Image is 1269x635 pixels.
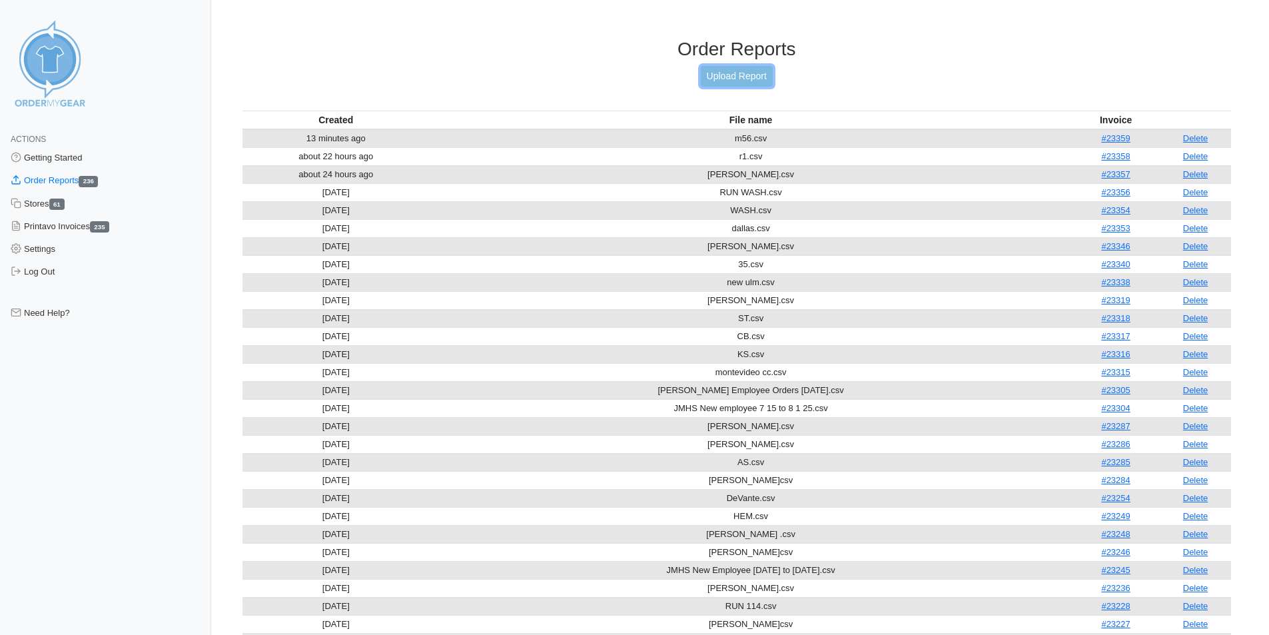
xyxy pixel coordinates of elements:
td: r1.csv [430,147,1072,165]
td: [DATE] [242,363,430,381]
a: Delete [1183,169,1208,179]
a: Delete [1183,187,1208,197]
td: [DATE] [242,291,430,309]
a: Delete [1183,493,1208,503]
td: CB.csv [430,327,1072,345]
a: #23354 [1101,205,1130,215]
a: #23304 [1101,403,1130,413]
a: Delete [1183,601,1208,611]
td: [DATE] [242,381,430,399]
a: Delete [1183,205,1208,215]
h3: Order Reports [242,38,1232,61]
td: [PERSON_NAME].csv [430,579,1072,597]
a: Delete [1183,223,1208,233]
span: Actions [11,135,46,144]
a: #23287 [1101,421,1130,431]
td: [DATE] [242,453,430,471]
td: [PERSON_NAME] Employee Orders [DATE].csv [430,381,1072,399]
a: #23249 [1101,511,1130,521]
td: RUN 114.csv [430,597,1072,615]
td: [DATE] [242,327,430,345]
td: [DATE] [242,507,430,525]
a: #23316 [1101,349,1130,359]
td: KS.csv [430,345,1072,363]
td: [DATE] [242,237,430,255]
a: #23318 [1101,313,1130,323]
td: [PERSON_NAME].csv [430,435,1072,453]
td: [PERSON_NAME].csv [430,417,1072,435]
a: Delete [1183,583,1208,593]
a: #23359 [1101,133,1130,143]
a: Delete [1183,295,1208,305]
td: 35.csv [430,255,1072,273]
a: #23317 [1101,331,1130,341]
a: #23227 [1101,619,1130,629]
span: 236 [79,176,98,187]
td: [DATE] [242,597,430,615]
td: [DATE] [242,201,430,219]
td: about 22 hours ago [242,147,430,165]
th: File name [430,111,1072,129]
span: 61 [49,199,65,210]
td: [DATE] [242,417,430,435]
a: #23254 [1101,493,1130,503]
a: Upload Report [701,66,773,87]
td: [DATE] [242,309,430,327]
a: Delete [1183,403,1208,413]
td: 13 minutes ago [242,129,430,148]
a: #23353 [1101,223,1130,233]
a: Delete [1183,151,1208,161]
td: [PERSON_NAME].csv [430,291,1072,309]
td: [PERSON_NAME]csv [430,543,1072,561]
a: Delete [1183,367,1208,377]
td: [PERSON_NAME]csv [430,471,1072,489]
a: Delete [1183,349,1208,359]
td: dallas.csv [430,219,1072,237]
a: Delete [1183,133,1208,143]
td: JMHS New Employee [DATE] to [DATE].csv [430,561,1072,579]
td: m56.csv [430,129,1072,148]
a: Delete [1183,457,1208,467]
a: Delete [1183,511,1208,521]
td: [DATE] [242,255,430,273]
a: #23319 [1101,295,1130,305]
td: [DATE] [242,435,430,453]
a: #23228 [1101,601,1130,611]
a: Delete [1183,565,1208,575]
td: new ulm.csv [430,273,1072,291]
a: #23356 [1101,187,1130,197]
td: [DATE] [242,615,430,633]
a: Delete [1183,241,1208,251]
td: [PERSON_NAME] .csv [430,525,1072,543]
td: montevideo cc.csv [430,363,1072,381]
a: Delete [1183,619,1208,629]
td: [DATE] [242,345,430,363]
a: Delete [1183,475,1208,485]
a: #23236 [1101,583,1130,593]
a: #23285 [1101,457,1130,467]
td: about 24 hours ago [242,165,430,183]
td: [DATE] [242,399,430,417]
a: Delete [1183,385,1208,395]
th: Invoice [1072,111,1160,129]
a: #23248 [1101,529,1130,539]
span: 235 [90,221,109,233]
a: Delete [1183,313,1208,323]
a: #23358 [1101,151,1130,161]
a: Delete [1183,331,1208,341]
td: [DATE] [242,273,430,291]
td: [DATE] [242,471,430,489]
td: [DATE] [242,525,430,543]
a: Delete [1183,421,1208,431]
td: [DATE] [242,543,430,561]
td: HEM.csv [430,507,1072,525]
th: Created [242,111,430,129]
a: #23338 [1101,277,1130,287]
td: [DATE] [242,561,430,579]
td: [PERSON_NAME].csv [430,165,1072,183]
a: #23245 [1101,565,1130,575]
td: DeVante.csv [430,489,1072,507]
a: #23246 [1101,547,1130,557]
a: #23286 [1101,439,1130,449]
a: #23340 [1101,259,1130,269]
